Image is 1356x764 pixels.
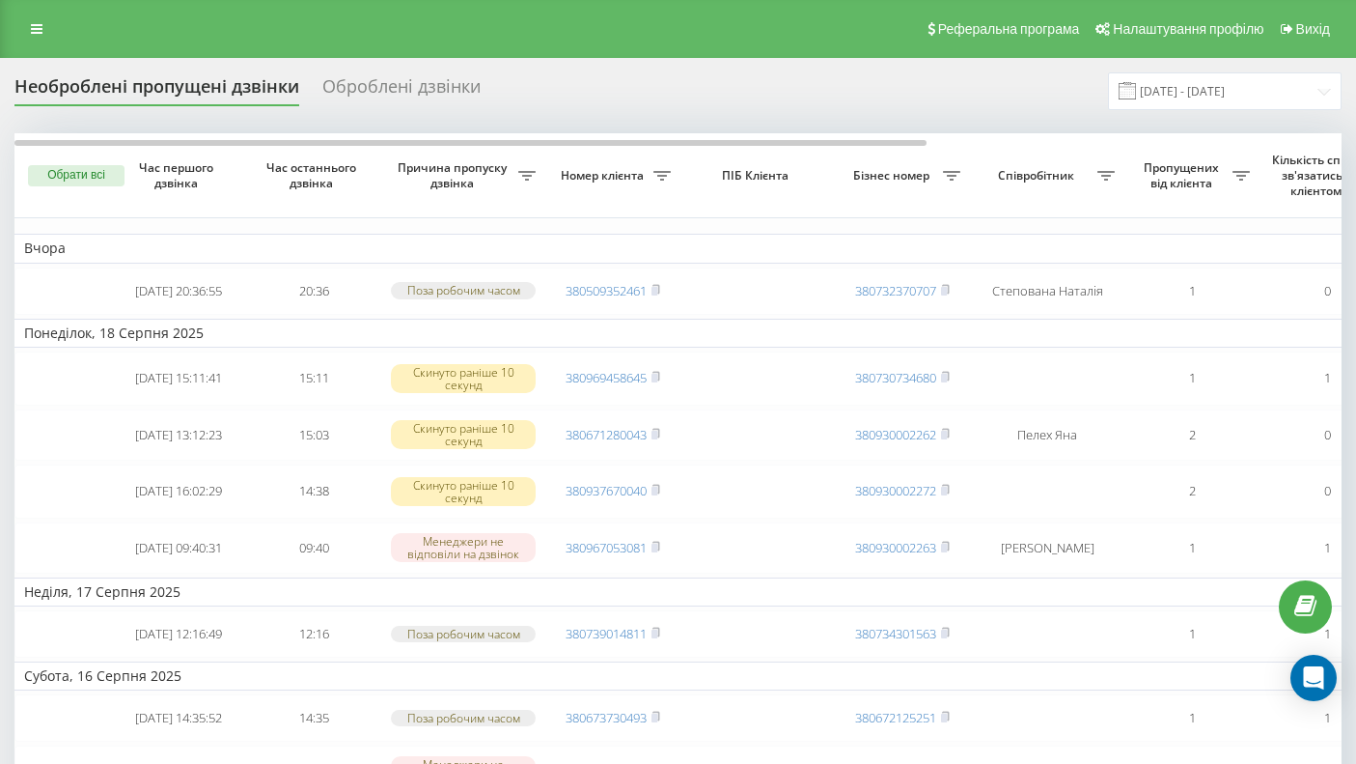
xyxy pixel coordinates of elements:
[970,268,1124,315] td: Степована Наталія
[246,352,381,406] td: 15:11
[322,76,481,106] div: Оброблені дзвінки
[246,523,381,574] td: 09:40
[246,465,381,519] td: 14:38
[1296,21,1330,37] span: Вихід
[855,282,936,299] a: 380732370707
[855,539,936,556] a: 380930002263
[566,625,647,642] a: 380739014811
[14,76,299,106] div: Необроблені пропущені дзвінки
[980,168,1097,184] span: Співробітник
[246,694,381,742] td: 14:35
[938,21,1080,37] span: Реферальна програма
[1124,465,1259,519] td: 2
[1113,21,1263,37] span: Налаштування профілю
[1124,268,1259,315] td: 1
[855,369,936,386] a: 380730734680
[1290,655,1337,701] div: Open Intercom Messenger
[262,160,366,190] span: Час останнього дзвінка
[1134,160,1232,190] span: Пропущених від клієнта
[566,709,647,726] a: 380673730493
[970,523,1124,574] td: [PERSON_NAME]
[855,426,936,443] a: 380930002262
[246,410,381,461] td: 15:03
[855,625,936,642] a: 380734301563
[111,523,246,574] td: [DATE] 09:40:31
[391,710,536,726] div: Поза робочим часом
[111,610,246,658] td: [DATE] 12:16:49
[697,168,818,184] span: ПІБ Клієнта
[391,364,536,393] div: Скинуто раніше 10 секунд
[391,160,518,190] span: Причина пропуску дзвінка
[28,165,125,186] button: Обрати всі
[246,610,381,658] td: 12:16
[111,410,246,461] td: [DATE] 13:12:23
[391,533,536,562] div: Менеджери не відповіли на дзвінок
[391,477,536,506] div: Скинуто раніше 10 секунд
[566,539,647,556] a: 380967053081
[1124,352,1259,406] td: 1
[855,482,936,499] a: 380930002272
[1124,610,1259,658] td: 1
[111,694,246,742] td: [DATE] 14:35:52
[391,420,536,449] div: Скинуто раніше 10 секунд
[391,282,536,298] div: Поза робочим часом
[555,168,653,184] span: Номер клієнта
[844,168,943,184] span: Бізнес номер
[111,352,246,406] td: [DATE] 15:11:41
[111,268,246,315] td: [DATE] 20:36:55
[1124,694,1259,742] td: 1
[566,482,647,499] a: 380937670040
[391,626,536,642] div: Поза робочим часом
[970,410,1124,461] td: Пелех Яна
[566,369,647,386] a: 380969458645
[111,465,246,519] td: [DATE] 16:02:29
[126,160,231,190] span: Час першого дзвінка
[566,426,647,443] a: 380671280043
[1124,523,1259,574] td: 1
[246,268,381,315] td: 20:36
[1124,410,1259,461] td: 2
[855,709,936,726] a: 380672125251
[566,282,647,299] a: 380509352461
